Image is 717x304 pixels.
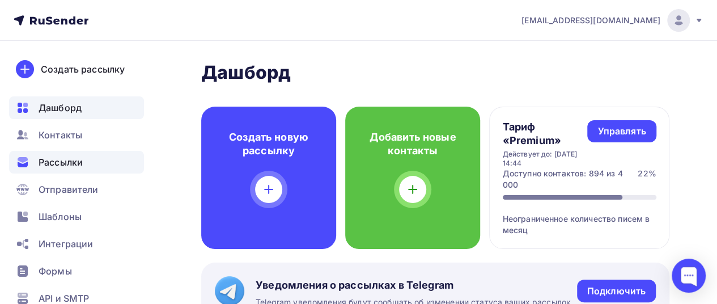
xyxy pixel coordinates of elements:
a: Дашборд [9,96,144,119]
h4: Добавить новые контакты [363,130,462,158]
span: Отправители [39,183,99,196]
span: [EMAIL_ADDRESS][DOMAIN_NAME] [521,15,660,26]
div: Подключить [587,285,646,298]
span: Дашборд [39,101,82,115]
span: Уведомления о рассылках в Telegram [256,278,573,292]
div: Создать рассылку [41,62,125,76]
span: Рассылки [39,155,83,169]
a: Рассылки [9,151,144,174]
h2: Дашборд [201,61,669,84]
div: Доступно контактов: 894 из 4 000 [503,168,638,191]
span: Контакты [39,128,82,142]
a: Шаблоны [9,205,144,228]
a: Формы [9,260,144,282]
span: Интеграции [39,237,93,251]
div: 22% [638,168,656,191]
div: Управлять [597,125,646,138]
a: Контакты [9,124,144,146]
div: Действует до: [DATE] 14:44 [503,150,588,168]
h4: Создать новую рассылку [219,130,318,158]
span: Шаблоны [39,210,82,223]
div: Неограниченное количество писем в месяц [503,200,656,236]
a: [EMAIL_ADDRESS][DOMAIN_NAME] [521,9,703,32]
h4: Тариф «Premium» [503,120,588,147]
span: Формы [39,264,72,278]
a: Отправители [9,178,144,201]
